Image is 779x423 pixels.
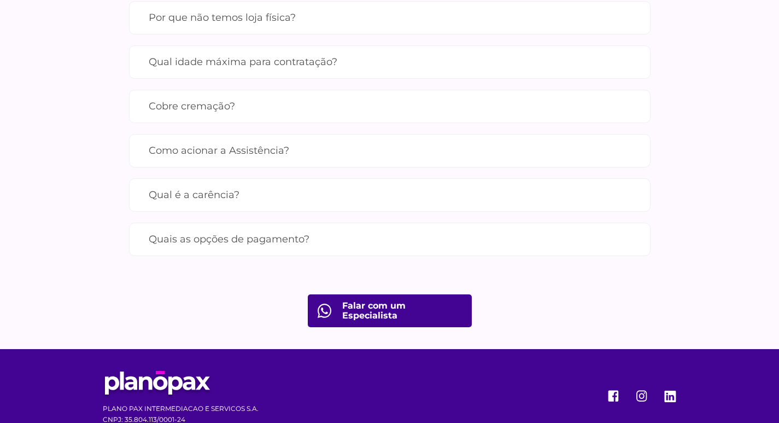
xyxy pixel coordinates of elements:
p: PLANO PAX INTERMEDIACAO E SERVICOS S.A. [103,403,259,414]
a: facebook [607,395,622,405]
a: linkedin [664,395,677,405]
label: Qual idade máxima para contratação? [149,53,631,72]
a: Falar com um Especialista [308,294,472,327]
a: instagram [635,395,651,405]
label: Por que não temos loja física? [149,8,631,27]
label: Como acionar a Assistência? [149,141,631,160]
img: Planopax [103,371,212,399]
img: fale com consultor [318,304,331,318]
label: Qual é a carência? [149,186,631,205]
label: Quais as opções de pagamento? [149,230,631,249]
label: Cobre cremação? [149,97,631,116]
